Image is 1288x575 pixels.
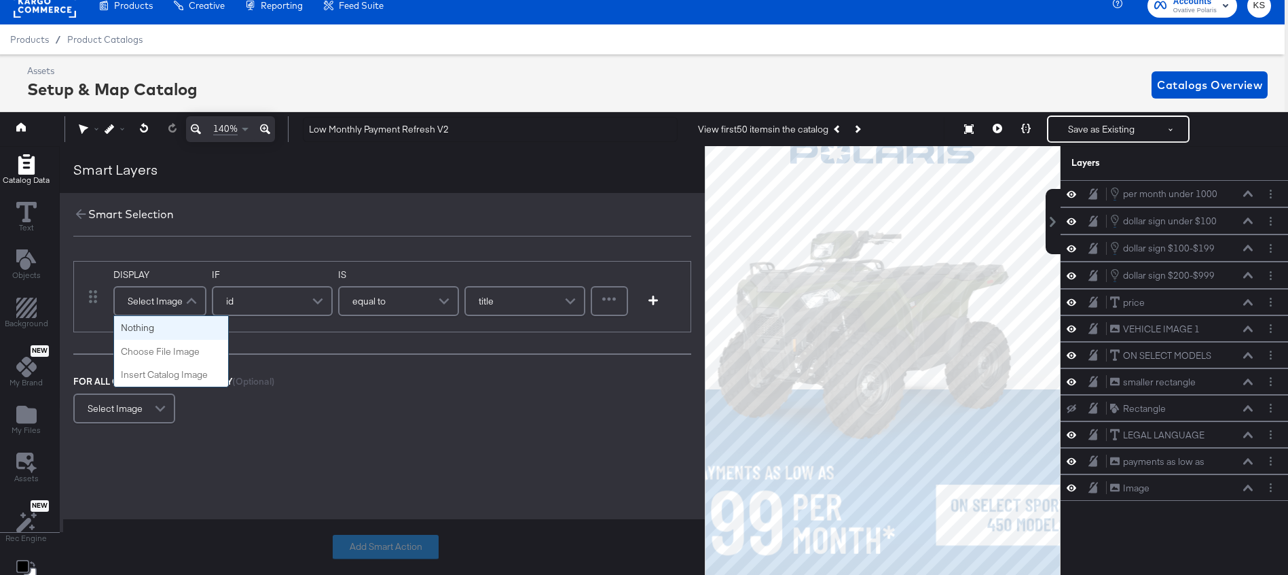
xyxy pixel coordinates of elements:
[1061,180,1288,207] div: per month under 1000Layer Options
[1061,421,1288,448] div: LEGAL LANGUAGELayer Options
[1123,376,1196,389] div: smaller rectangle
[3,175,50,186] span: Catalog Data
[1264,454,1278,468] button: Layer Options
[6,449,47,488] button: Assets
[1061,342,1288,368] div: ON SELECT MODELSLayer Options
[8,199,45,238] button: Text
[1109,375,1196,389] button: smaller rectangle
[1109,186,1218,201] button: per month under 1000
[1123,215,1217,228] div: dollar sign under $100
[1061,289,1288,315] div: priceLayer Options
[88,207,174,222] div: Smart Selection
[1061,207,1288,234] div: dollar sign under $100Layer Options
[113,268,206,326] div: DISPLAY
[5,318,48,329] span: Background
[67,34,143,45] a: Product Catalogs
[338,268,459,281] label: IS
[232,375,275,387] span: (Optional)
[1123,296,1145,309] div: price
[1157,75,1262,94] span: Catalogs Overview
[1109,241,1215,256] button: dollar sign $100-$199
[73,375,413,388] div: FOR ALL OTHER PRODUCTS DISPLAY
[75,395,174,422] div: Select Image
[1109,455,1205,469] button: payments as low as
[1152,71,1268,99] button: Catalogs Overview
[1123,402,1166,415] div: Rectangle
[1061,395,1288,421] div: RectangleLayer Options
[1264,428,1278,442] button: Layer Options
[1264,374,1278,389] button: Layer Options
[1264,295,1278,309] button: Layer Options
[1264,268,1278,283] button: Layer Options
[1123,242,1215,255] div: dollar sign $100-$199
[1264,187,1278,201] button: Layer Options
[1048,117,1154,141] button: Save as Existing
[14,473,39,484] span: Assets
[1061,234,1288,262] div: dollar sign $100-$199Layer Options
[10,34,49,45] span: Products
[10,377,43,388] span: My Brand
[1109,213,1217,228] button: dollar sign under $100
[1109,296,1145,310] button: price
[31,347,49,355] span: New
[1123,349,1211,362] div: ON SELECT MODELS
[212,268,333,281] label: IF
[114,363,228,387] div: Insert Catalog Image
[847,117,866,141] button: Next Product
[213,122,238,135] span: 140%
[73,160,158,179] div: Smart Layers
[1264,481,1278,495] button: Layer Options
[1061,262,1288,289] div: dollar sign $200-$999Layer Options
[1264,241,1278,256] button: Layer Options
[1061,368,1288,395] div: smaller rectangleLayer Options
[3,401,49,440] button: Add Files
[1109,428,1205,442] button: LEGAL LANGUAGE
[1061,448,1288,474] div: payments as low asLayer Options
[1109,322,1200,336] button: VEHICLE IMAGE 1
[5,533,47,544] span: Rec Engine
[479,290,494,313] span: title
[1061,315,1288,342] div: VEHICLE IMAGE 1Layer Options
[1061,474,1288,501] div: ImageLayer Options
[12,270,41,281] span: Objects
[1123,482,1149,495] div: Image
[1109,481,1150,495] button: Image
[1123,269,1215,282] div: dollar sign $200-$999
[49,34,67,45] span: /
[1,342,51,392] button: NewMy Brand
[4,247,49,285] button: Add Text
[1071,156,1210,169] div: Layers
[352,290,386,313] span: equal to
[114,340,228,364] div: Choose File Image
[1109,402,1166,416] button: Rectangle
[1264,321,1278,336] button: Layer Options
[226,290,234,313] span: id
[27,77,198,101] div: Setup & Map Catalog
[19,222,34,233] span: Text
[114,316,228,340] div: Nothing
[1173,5,1217,16] span: Ovative Polaris
[1264,401,1278,415] button: Layer Options
[31,502,49,510] span: New
[1123,188,1217,201] div: per month under 1000
[1264,214,1278,228] button: Layer Options
[1123,323,1200,336] div: VEHICLE IMAGE 1
[27,65,198,77] div: Assets
[1264,348,1278,362] button: Layer Options
[1109,268,1215,283] button: dollar sign $200-$999
[1109,349,1212,363] button: ON SELECT MODELS
[12,425,41,436] span: My Files
[698,123,828,136] div: View first 50 items in the catalog
[1123,429,1204,442] div: LEGAL LANGUAGE
[1123,455,1204,468] div: payments as low as
[828,117,847,141] button: Previous Product
[115,287,205,315] div: Select Image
